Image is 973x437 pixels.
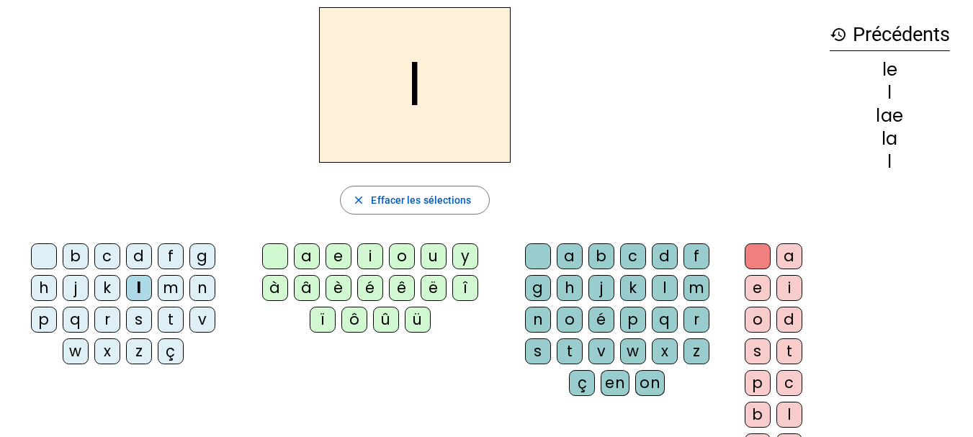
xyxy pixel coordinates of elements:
div: î [452,275,478,301]
div: o [389,243,415,269]
div: k [620,275,646,301]
div: f [158,243,184,269]
div: c [776,370,802,396]
div: é [588,307,614,333]
div: o [745,307,771,333]
div: m [683,275,709,301]
div: è [326,275,351,301]
div: d [776,307,802,333]
div: w [63,338,89,364]
div: i [357,243,383,269]
span: Effacer les sélections [371,192,471,209]
div: t [776,338,802,364]
div: â [294,275,320,301]
div: l [830,153,950,171]
div: v [588,338,614,364]
div: u [421,243,447,269]
div: ç [569,370,595,396]
mat-icon: history [830,26,847,43]
div: x [94,338,120,364]
div: o [557,307,583,333]
div: e [326,243,351,269]
div: en [601,370,629,396]
div: p [31,307,57,333]
div: à [262,275,288,301]
div: s [126,307,152,333]
h2: l [319,7,511,163]
div: a [776,243,802,269]
div: z [683,338,709,364]
div: x [652,338,678,364]
div: lae [830,107,950,125]
div: t [158,307,184,333]
div: k [94,275,120,301]
div: q [63,307,89,333]
div: r [683,307,709,333]
div: g [189,243,215,269]
div: on [635,370,665,396]
div: ê [389,275,415,301]
div: e [745,275,771,301]
div: c [620,243,646,269]
div: d [652,243,678,269]
div: û [373,307,399,333]
button: Effacer les sélections [340,186,489,215]
div: le [830,61,950,78]
div: la [830,130,950,148]
div: n [189,275,215,301]
div: t [557,338,583,364]
div: c [94,243,120,269]
div: ô [341,307,367,333]
div: d [126,243,152,269]
div: s [745,338,771,364]
div: f [683,243,709,269]
div: y [452,243,478,269]
div: p [745,370,771,396]
div: j [63,275,89,301]
div: l [652,275,678,301]
div: w [620,338,646,364]
div: l [830,84,950,102]
div: a [294,243,320,269]
div: i [776,275,802,301]
h3: Précédents [830,19,950,51]
div: b [63,243,89,269]
div: n [525,307,551,333]
mat-icon: close [352,194,365,207]
div: g [525,275,551,301]
div: z [126,338,152,364]
div: b [745,402,771,428]
div: ï [310,307,336,333]
div: q [652,307,678,333]
div: é [357,275,383,301]
div: h [31,275,57,301]
div: m [158,275,184,301]
div: l [776,402,802,428]
div: h [557,275,583,301]
div: b [588,243,614,269]
div: ü [405,307,431,333]
div: a [557,243,583,269]
div: ë [421,275,447,301]
div: s [525,338,551,364]
div: p [620,307,646,333]
div: l [126,275,152,301]
div: v [189,307,215,333]
div: r [94,307,120,333]
div: ç [158,338,184,364]
div: j [588,275,614,301]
